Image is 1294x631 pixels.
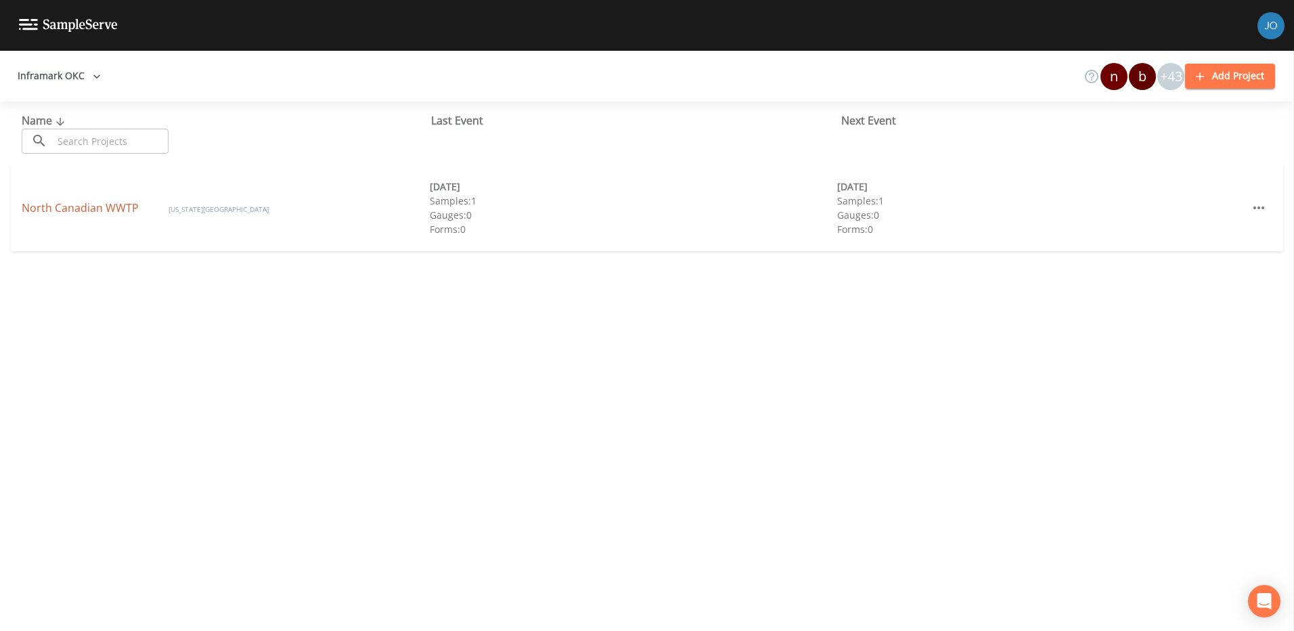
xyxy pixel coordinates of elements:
[1185,64,1275,89] button: Add Project
[1157,63,1184,90] div: +43
[837,194,1245,208] div: Samples: 1
[430,208,838,222] div: Gauges: 0
[430,222,838,236] div: Forms: 0
[431,112,841,129] div: Last Event
[837,179,1245,194] div: [DATE]
[53,129,169,154] input: Search Projects
[837,208,1245,222] div: Gauges: 0
[841,112,1251,129] div: Next Event
[19,19,118,32] img: logo
[12,64,106,89] button: Inframark OKC
[169,204,269,214] span: [US_STATE][GEOGRAPHIC_DATA]
[430,194,838,208] div: Samples: 1
[1128,63,1157,90] div: bturner@inframark.com
[1129,63,1156,90] div: b
[22,113,68,128] span: Name
[22,200,141,215] a: North Canadian WWTP
[837,222,1245,236] div: Forms: 0
[430,179,838,194] div: [DATE]
[1100,63,1128,90] div: n
[1100,63,1128,90] div: nicholas.wilson@inframark.com
[1257,12,1285,39] img: a7513eba63f965acade06f89de548dca
[1248,585,1280,617] div: Open Intercom Messenger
